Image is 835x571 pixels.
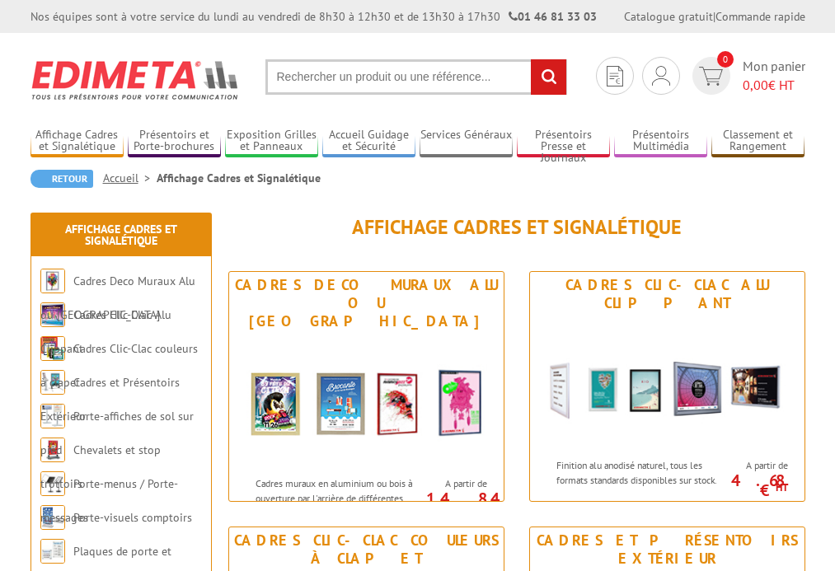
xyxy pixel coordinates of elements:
input: Rechercher un produit ou une référence... [265,59,567,95]
img: Cadres Deco Muraux Alu ou Bois [40,269,65,293]
div: Nos équipes sont à votre service du lundi au vendredi de 8h30 à 12h30 et de 13h30 à 17h30 [30,8,597,25]
a: Accueil Guidage et Sécurité [322,128,415,155]
a: Présentoirs et Porte-brochures [128,128,221,155]
div: | [624,8,805,25]
a: Accueil [103,171,157,185]
img: Edimeta [30,49,241,110]
span: 0,00 [743,77,768,93]
div: Cadres Clic-Clac couleurs à clapet [233,531,500,568]
h1: Affichage Cadres et Signalétique [228,217,805,238]
a: devis rapide 0 Mon panier 0,00€ HT [688,57,805,95]
a: Porte-affiches de sol sur pied [40,409,194,457]
a: Chevalets et stop trottoirs [40,442,161,491]
a: Porte-menus / Porte-messages [40,476,178,525]
a: Cadres Clic-Clac couleurs à clapet [40,341,198,390]
a: Cadres et Présentoirs Extérieur [40,375,180,424]
input: rechercher [531,59,566,95]
a: Retour [30,170,93,188]
img: Cadres Deco Muraux Alu ou Bois [229,335,504,468]
a: Classement et Rangement [711,128,805,155]
span: A partir de [735,459,787,472]
a: Cadres Deco Muraux Alu ou [GEOGRAPHIC_DATA] [40,274,195,322]
a: Services Généraux [420,128,513,155]
p: 14.84 € [426,494,486,513]
span: Mon panier [743,57,805,95]
span: € HT [743,76,805,95]
div: Cadres Deco Muraux Alu ou [GEOGRAPHIC_DATA] [233,276,500,330]
a: Catalogue gratuit [624,9,713,24]
strong: 01 46 81 33 03 [509,9,597,24]
a: Présentoirs Presse et Journaux [517,128,610,155]
li: Affichage Cadres et Signalétique [157,170,321,186]
a: Affichage Cadres et Signalétique [65,222,177,248]
a: Porte-visuels comptoirs [73,510,192,525]
sup: HT [475,498,487,512]
a: Cadres Clic-Clac Alu Clippant Cadres Clic-Clac Alu Clippant Finition alu anodisé naturel, tous le... [529,271,805,502]
p: Cadres muraux en aluminium ou bois à ouverture par l'arrière de différentes couleurs et dimension... [256,476,430,547]
div: Cadres et Présentoirs Extérieur [534,531,800,568]
a: Cadres Clic-Clac Alu Clippant [40,307,171,356]
img: devis rapide [607,66,623,87]
a: Présentoirs Multimédia [614,128,707,155]
a: Affichage Cadres et Signalétique [30,128,124,155]
a: Exposition Grilles et Panneaux [225,128,318,155]
div: Cadres Clic-Clac Alu Clippant [534,276,800,312]
p: 4.68 € [727,475,787,495]
sup: HT [776,480,788,494]
a: Commande rapide [715,9,805,24]
span: 0 [717,51,734,68]
img: devis rapide [652,66,670,86]
img: Plaques de porte et murales [40,539,65,564]
a: Cadres Deco Muraux Alu ou [GEOGRAPHIC_DATA] Cadres Deco Muraux Alu ou Bois Cadres muraux en alumi... [228,271,504,502]
img: Cadres Clic-Clac Alu Clippant [530,316,805,450]
span: A partir de [434,477,486,490]
img: devis rapide [699,67,723,86]
p: Finition alu anodisé naturel, tous les formats standards disponibles sur stock. [556,458,731,486]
